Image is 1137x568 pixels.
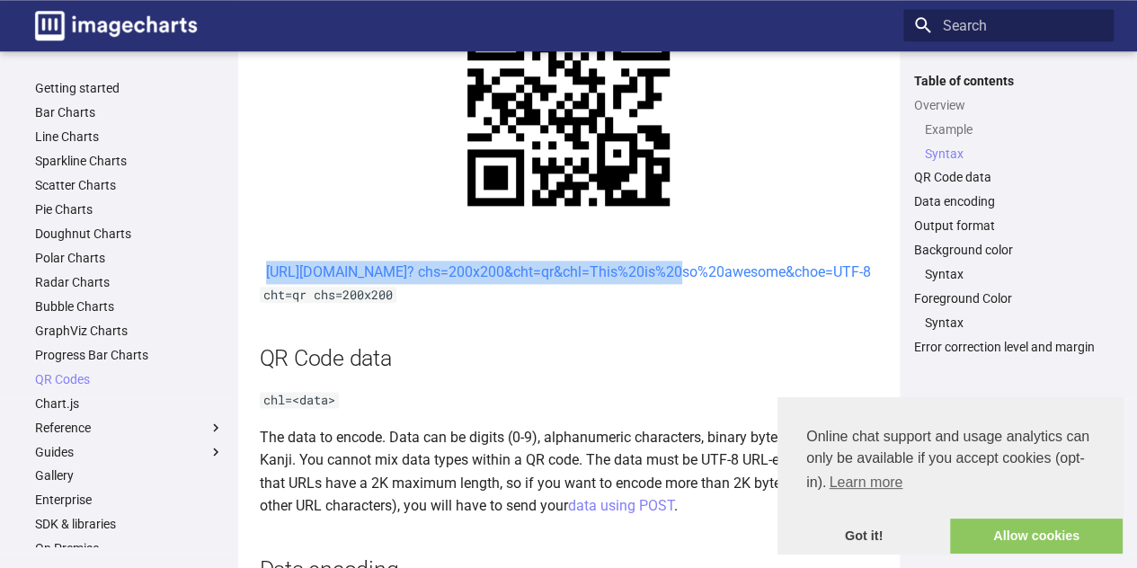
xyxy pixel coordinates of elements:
[35,323,224,339] a: GraphViz Charts
[35,80,224,96] a: Getting started
[914,242,1103,258] a: Background color
[260,426,878,518] p: The data to encode. Data can be digits (0-9), alphanumeric characters, binary bytes of data, or K...
[35,153,224,169] a: Sparkline Charts
[914,266,1103,282] nav: Background color
[260,392,339,408] code: chl=<data>
[35,395,224,412] a: Chart.js
[925,121,1103,138] a: Example
[914,339,1103,355] a: Error correction level and margin
[806,426,1094,496] span: Online chat support and usage analytics can only be available if you accept cookies (opt-in).
[35,516,224,532] a: SDK & libraries
[35,492,224,508] a: Enterprise
[35,540,224,556] a: On Premise
[35,467,224,484] a: Gallery
[903,73,1114,356] nav: Table of contents
[35,347,224,363] a: Progress Bar Charts
[903,73,1114,89] label: Table of contents
[777,397,1123,554] div: cookieconsent
[35,444,224,460] label: Guides
[35,177,224,193] a: Scatter Charts
[914,290,1103,306] a: Foreground Color
[777,519,950,555] a: dismiss cookie message
[950,519,1123,555] a: allow cookies
[35,11,197,40] img: logo
[35,250,224,266] a: Polar Charts
[914,315,1103,331] nav: Foreground Color
[914,121,1103,162] nav: Overview
[826,469,905,496] a: learn more about cookies
[260,287,396,303] code: cht=qr chs=200x200
[568,497,674,514] a: data using POST
[35,371,224,387] a: QR Codes
[914,169,1103,185] a: QR Code data
[903,9,1114,41] input: Search
[35,104,224,120] a: Bar Charts
[925,146,1103,162] a: Syntax
[28,4,204,48] a: Image-Charts documentation
[914,217,1103,234] a: Output format
[260,342,878,374] h2: QR Code data
[35,201,224,217] a: Pie Charts
[914,97,1103,113] a: Overview
[35,298,224,315] a: Bubble Charts
[35,274,224,290] a: Radar Charts
[925,315,1103,331] a: Syntax
[35,226,224,242] a: Doughnut Charts
[266,263,871,280] a: [URL][DOMAIN_NAME]? chs=200x200&cht=qr&chl=This%20is%20so%20awesome&choe=UTF-8
[914,193,1103,209] a: Data encoding
[35,129,224,145] a: Line Charts
[925,266,1103,282] a: Syntax
[35,420,224,436] label: Reference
